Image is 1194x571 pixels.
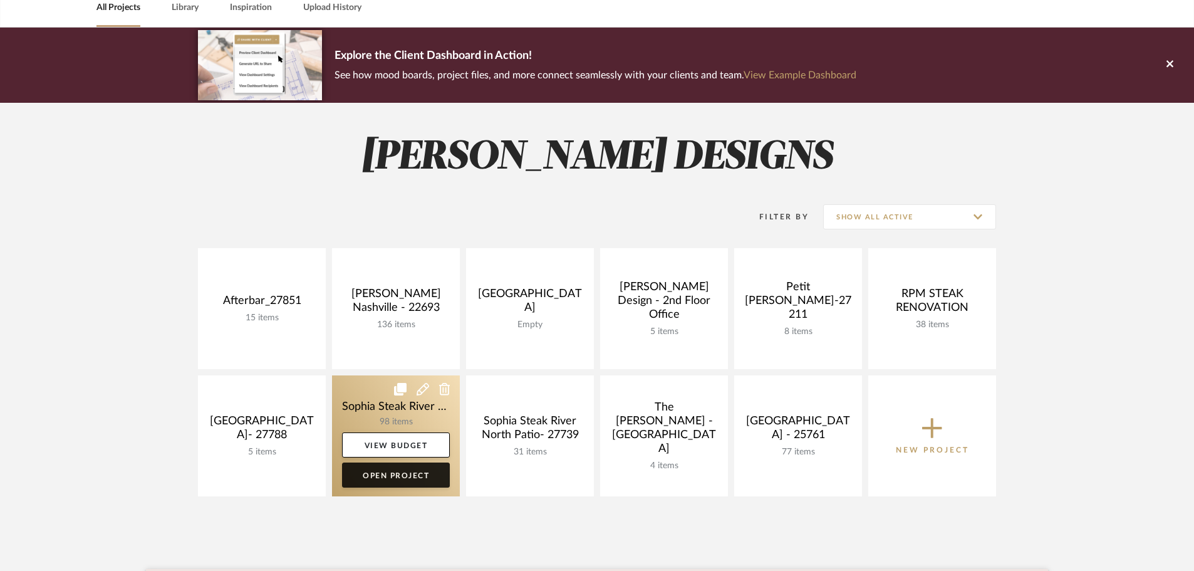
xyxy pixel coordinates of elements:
div: [GEOGRAPHIC_DATA] [476,287,584,320]
img: d5d033c5-7b12-40c2-a960-1ecee1989c38.png [198,30,322,100]
div: [GEOGRAPHIC_DATA]- 27788 [208,414,316,447]
div: 77 items [744,447,852,458]
div: Petit [PERSON_NAME]-27211 [744,280,852,327]
button: New Project [868,375,996,496]
div: [GEOGRAPHIC_DATA] - 25761 [744,414,852,447]
a: View Example Dashboard [744,70,856,80]
div: [PERSON_NAME] Nashville - 22693 [342,287,450,320]
div: Filter By [743,211,809,223]
div: Afterbar_27851 [208,294,316,313]
div: 15 items [208,313,316,323]
p: See how mood boards, project files, and more connect seamlessly with your clients and team. [335,66,856,84]
div: 8 items [744,327,852,337]
div: [PERSON_NAME] Design - 2nd Floor Office [610,280,718,327]
div: 4 items [610,461,718,471]
a: View Budget [342,432,450,458]
h2: [PERSON_NAME] DESIGNS [146,134,1048,181]
div: 5 items [610,327,718,337]
div: Empty [476,320,584,330]
div: 5 items [208,447,316,458]
div: 31 items [476,447,584,458]
a: Open Project [342,463,450,488]
p: New Project [896,444,969,456]
div: The [PERSON_NAME] - [GEOGRAPHIC_DATA] [610,401,718,461]
div: Sophia Steak River North Patio- 27739 [476,414,584,447]
div: 38 items [878,320,986,330]
div: 136 items [342,320,450,330]
p: Explore the Client Dashboard in Action! [335,46,856,66]
div: RPM STEAK RENOVATION [878,287,986,320]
